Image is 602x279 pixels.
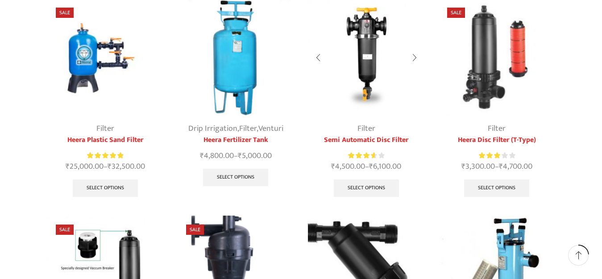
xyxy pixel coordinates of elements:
bdi: 5,000.00 [238,149,272,162]
a: Drip Irrigation [188,122,237,135]
span: – [177,150,295,162]
a: Semi Automatic Disc Filter [308,135,425,146]
div: Rated 5.00 out of 5 [87,151,123,160]
span: ₹ [200,149,204,162]
span: Sale [186,225,204,235]
bdi: 4,800.00 [200,149,234,162]
a: Venturi [258,122,283,135]
a: Filter [357,122,375,135]
span: ₹ [461,160,465,173]
span: – [438,161,556,173]
bdi: 3,300.00 [461,160,495,173]
span: Sale [447,8,465,18]
div: , , [177,123,295,135]
bdi: 32,500.00 [108,160,145,173]
span: – [308,161,425,173]
bdi: 4,700.00 [499,160,532,173]
span: ₹ [331,160,335,173]
a: Select options for “Heera Fertilizer Tank” [203,169,268,187]
span: ₹ [369,160,373,173]
bdi: 4,500.00 [331,160,365,173]
span: Sale [56,225,74,235]
a: Filter [96,122,114,135]
a: Select options for “Semi Automatic Disc Filter” [334,179,399,197]
span: – [47,161,164,173]
span: ₹ [238,149,242,162]
a: Filter [488,122,506,135]
span: ₹ [499,160,503,173]
a: Heera Disc Filter (T-Type) [438,135,556,146]
span: Sale [56,8,74,18]
a: Select options for “Heera Plastic Sand Filter” [73,179,138,197]
span: ₹ [66,160,70,173]
div: Rated 3.00 out of 5 [479,151,515,160]
a: Heera Plastic Sand Filter [47,135,164,146]
a: Select options for “Heera Disc Filter (T-Type)” [464,179,529,197]
a: Filter [239,122,257,135]
bdi: 6,100.00 [369,160,401,173]
span: Rated out of 5 [87,151,123,160]
span: Rated out of 5 [348,151,374,160]
bdi: 25,000.00 [66,160,104,173]
span: Rated out of 5 [479,151,501,160]
span: ₹ [108,160,112,173]
a: Heera Fertilizer Tank [177,135,295,146]
div: Rated 3.67 out of 5 [348,151,384,160]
